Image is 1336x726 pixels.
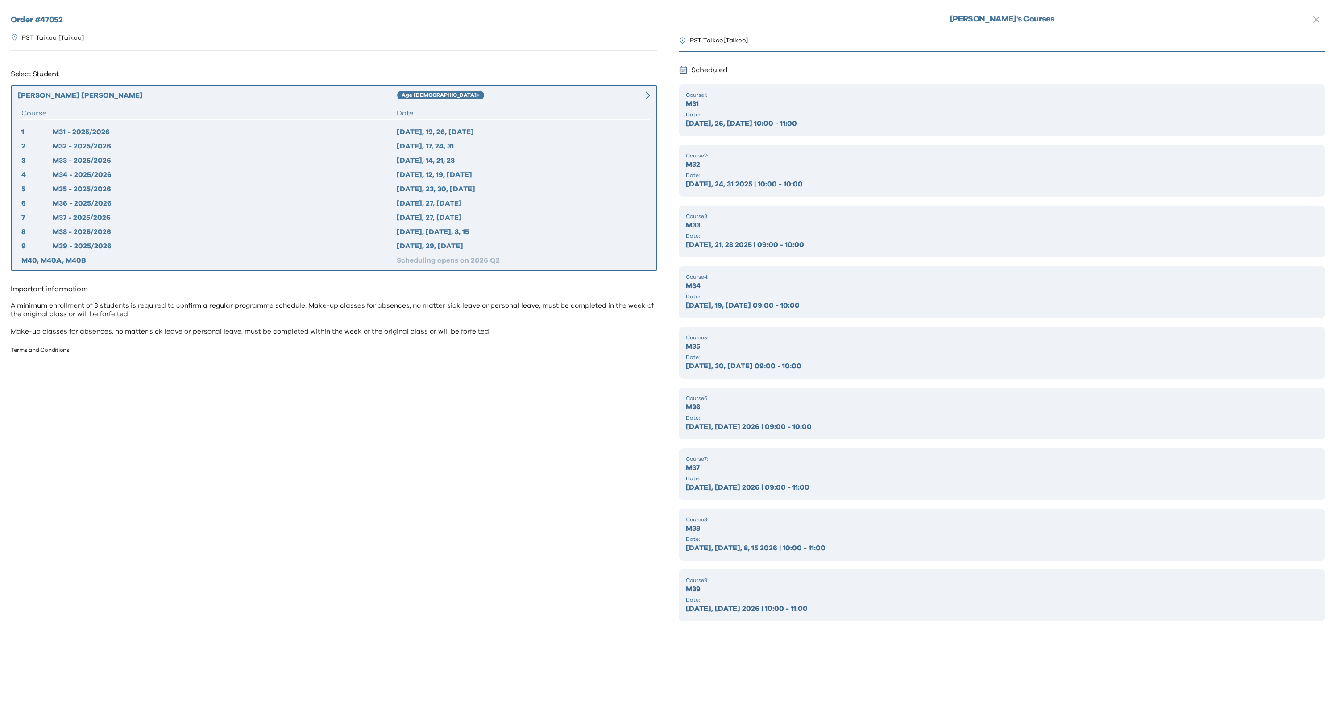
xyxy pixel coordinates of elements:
div: M33 - 2025/2026 [53,155,397,166]
div: 9 [21,241,53,252]
div: 1 [21,127,53,137]
h1: [PERSON_NAME] 's Courses [950,14,1054,25]
div: Date [397,108,647,119]
h2: Order # 47052 [11,14,657,26]
div: [PERSON_NAME] [PERSON_NAME] [18,90,397,101]
p: M37 [686,462,1318,473]
div: Course [21,108,397,119]
p: [DATE], [DATE] 2026 | 10:00 - 11:00 [686,603,1318,614]
p: M31 [686,99,1318,109]
div: [DATE], 19, 26, [DATE] [397,127,647,137]
div: [DATE], 27, [DATE] [397,212,647,223]
p: Date: [686,111,1318,118]
p: [DATE], [DATE], 8, 15 2026 | 10:00 - 11:00 [686,543,1318,553]
p: Course 8 : [686,516,1318,523]
p: PST Taikoo [Taikoo] [22,33,84,43]
p: Date: [686,475,1318,482]
div: 4 [21,169,53,180]
p: [DATE], 24, 31 2025 | 10:00 - 10:00 [686,179,1318,190]
p: Date: [686,596,1318,603]
div: M36 - 2025/2026 [53,198,397,209]
div: M38 - 2025/2026 [53,227,397,237]
p: Date: [686,172,1318,179]
div: [DATE], 29, [DATE] [397,241,647,252]
div: [DATE], 12, 19, [DATE] [397,169,647,180]
p: Course 5 : [686,334,1318,341]
p: M33 [686,220,1318,231]
p: [DATE], [DATE] 2026 | 09:00 - 11:00 [686,482,1318,493]
a: Terms and Conditions [11,347,70,353]
div: Scheduling opens on 2026 Q2 [397,255,647,266]
h2: Scheduled [691,63,727,77]
p: Important information: [11,282,657,296]
p: Date: [686,232,1318,239]
p: PST Taikoo [ Taikoo ] [690,33,748,48]
p: [DATE], 26, [DATE] 10:00 - 11:00 [686,118,1318,129]
div: M34 - 2025/2026 [53,169,397,180]
p: [DATE], 21, 28 2025 | 09:00 - 10:00 [686,239,1318,250]
p: Date: [686,354,1318,361]
p: A minimum enrollment of 3 students is required to confirm a regular programme schedule. Make-up c... [11,301,657,336]
div: [DATE], 17, 24, 31 [397,141,647,152]
div: M32 - 2025/2026 [53,141,397,152]
div: 5 [21,184,53,194]
p: Course 3 : [686,213,1318,220]
div: [DATE], 23, 30, [DATE] [397,184,647,194]
p: Course 6 : [686,395,1318,402]
div: M39 - 2025/2026 [53,241,397,252]
div: M40, M40A, M40B [21,255,397,266]
div: [DATE], [DATE], 8, 15 [397,227,647,237]
div: [DATE], 27, [DATE] [397,198,647,209]
p: Select Student [11,67,657,81]
div: M31 - 2025/2026 [53,127,397,137]
p: M32 [686,159,1318,170]
p: Course 7 : [686,455,1318,462]
div: 2 [21,141,53,152]
p: M38 [686,523,1318,534]
div: 6 [21,198,53,209]
p: Date: [686,414,1318,421]
div: M35 - 2025/2026 [53,184,397,194]
p: Course 2 : [686,152,1318,159]
p: [DATE], 19, [DATE] 09:00 - 10:00 [686,300,1318,311]
p: M39 [686,584,1318,594]
div: [DATE], 14, 21, 28 [397,155,647,166]
div: Age [DEMOGRAPHIC_DATA]+ [397,91,484,100]
div: M37 - 2025/2026 [53,212,397,223]
p: [DATE], 30, [DATE] 09:00 - 10:00 [686,361,1318,371]
div: 3 [21,155,53,166]
div: 8 [21,227,53,237]
p: Course 4 : [686,273,1318,280]
p: M34 [686,280,1318,291]
p: Date: [686,536,1318,543]
p: Date: [686,293,1318,300]
p: M35 [686,341,1318,352]
p: Course 1 : [686,91,1318,99]
p: Course 9 : [686,577,1318,584]
p: M36 [686,402,1318,412]
p: [DATE], [DATE] 2026 | 09:00 - 10:00 [686,421,1318,432]
div: 7 [21,212,53,223]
